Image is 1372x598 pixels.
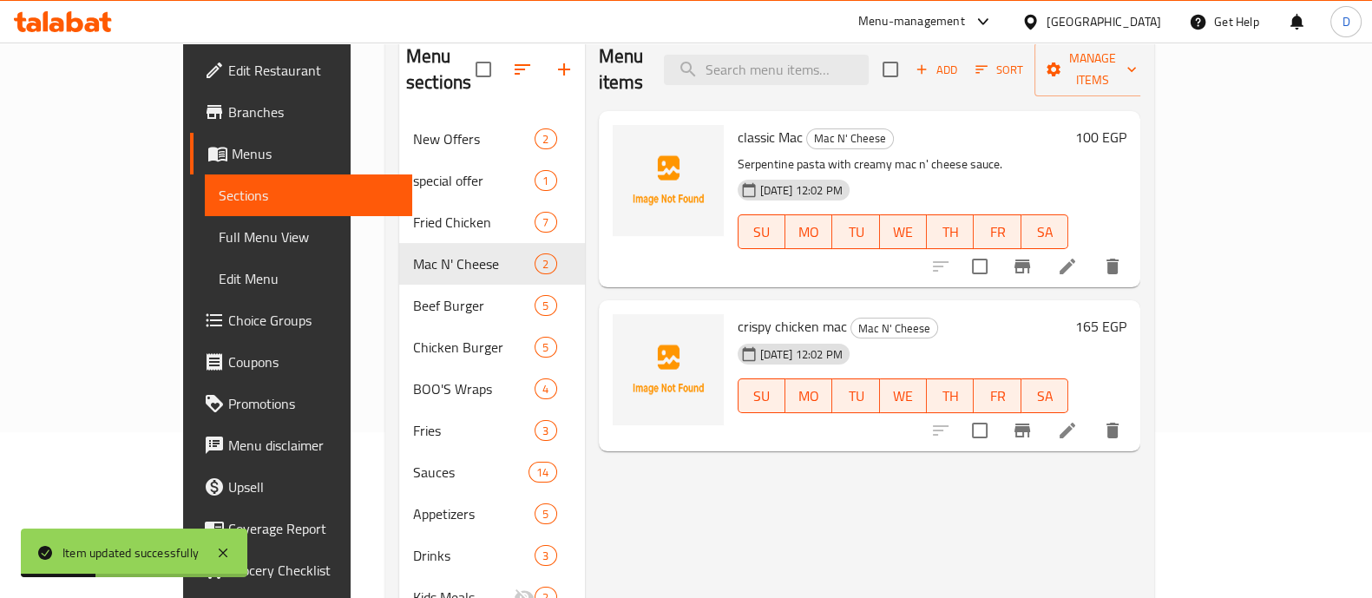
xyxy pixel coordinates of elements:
[413,420,535,441] span: Fries
[792,384,825,409] span: MO
[613,125,724,236] img: classic Mac
[535,256,555,273] span: 2
[738,313,847,339] span: crispy chicken mac
[535,128,556,149] div: items
[399,451,585,493] div: Sauces14
[228,60,398,81] span: Edit Restaurant
[1028,384,1061,409] span: SA
[753,182,850,199] span: [DATE] 12:02 PM
[413,170,535,191] span: special offer
[399,160,585,201] div: special offer1
[228,352,398,372] span: Coupons
[1075,125,1126,149] h6: 100 EGP
[1021,378,1068,413] button: SA
[190,383,412,424] a: Promotions
[964,56,1034,83] span: Sort items
[399,285,585,326] div: Beef Burger5
[1034,43,1151,96] button: Manage items
[399,410,585,451] div: Fries3
[909,56,964,83] span: Add item
[975,60,1023,80] span: Sort
[738,214,785,249] button: SU
[792,220,825,245] span: MO
[981,384,1014,409] span: FR
[1057,256,1078,277] a: Edit menu item
[62,543,199,562] div: Item updated successfully
[1048,48,1137,91] span: Manage items
[535,173,555,189] span: 1
[753,346,850,363] span: [DATE] 12:02 PM
[745,384,778,409] span: SU
[934,384,967,409] span: TH
[228,476,398,497] span: Upsell
[413,462,528,483] span: Sauces
[880,378,927,413] button: WE
[413,337,535,358] span: Chicken Burger
[535,378,556,399] div: items
[599,43,644,95] h2: Menu items
[413,253,535,274] span: Mac N' Cheese
[413,545,535,566] span: Drinks
[887,384,920,409] span: WE
[413,378,535,399] span: BOO'S Wraps
[228,435,398,456] span: Menu disclaimer
[1047,12,1161,31] div: [GEOGRAPHIC_DATA]
[807,128,893,148] span: Mac N' Cheese
[535,420,556,441] div: items
[399,493,585,535] div: Appetizers5
[528,462,556,483] div: items
[413,212,535,233] span: Fried Chicken
[502,49,543,90] span: Sort sections
[228,102,398,122] span: Branches
[413,295,535,316] span: Beef Burger
[535,337,556,358] div: items
[1342,12,1349,31] span: D
[1021,214,1068,249] button: SA
[1028,220,1061,245] span: SA
[1075,314,1126,338] h6: 165 EGP
[190,466,412,508] a: Upsell
[974,378,1021,413] button: FR
[887,220,920,245] span: WE
[190,299,412,341] a: Choice Groups
[858,11,965,32] div: Menu-management
[909,56,964,83] button: Add
[913,60,960,80] span: Add
[971,56,1027,83] button: Sort
[1092,246,1133,287] button: delete
[738,124,803,150] span: classic Mac
[190,549,412,591] a: Grocery Checklist
[413,128,535,149] div: New Offers
[535,253,556,274] div: items
[219,185,398,206] span: Sections
[664,55,869,85] input: search
[839,384,872,409] span: TU
[190,133,412,174] a: Menus
[1001,246,1043,287] button: Branch-specific-item
[535,381,555,398] span: 4
[927,378,974,413] button: TH
[535,212,556,233] div: items
[851,319,937,338] span: Mac N' Cheese
[981,220,1014,245] span: FR
[399,201,585,243] div: Fried Chicken7
[880,214,927,249] button: WE
[927,214,974,249] button: TH
[190,49,412,91] a: Edit Restaurant
[535,298,555,314] span: 5
[399,535,585,576] div: Drinks3
[413,503,535,524] span: Appetizers
[535,545,556,566] div: items
[228,393,398,414] span: Promotions
[190,424,412,466] a: Menu disclaimer
[785,378,832,413] button: MO
[613,314,724,425] img: crispy chicken mac
[399,243,585,285] div: Mac N' Cheese2
[962,248,998,285] span: Select to update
